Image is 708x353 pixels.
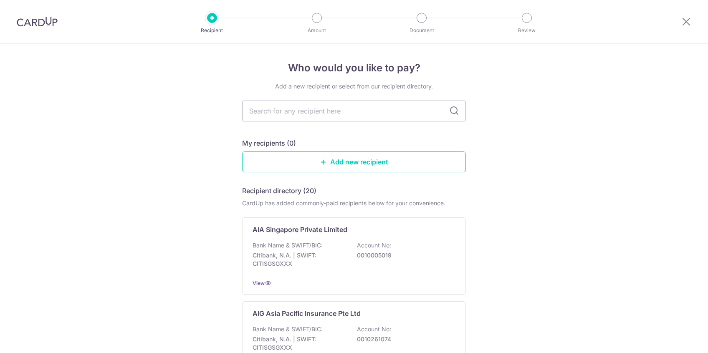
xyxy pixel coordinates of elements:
[253,251,346,268] p: Citibank, N.A. | SWIFT: CITISGSGXXX
[253,325,323,333] p: Bank Name & SWIFT/BIC:
[181,26,243,35] p: Recipient
[496,26,558,35] p: Review
[391,26,453,35] p: Document
[286,26,348,35] p: Amount
[242,199,466,207] div: CardUp has added commonly-paid recipients below for your convenience.
[253,280,265,286] a: View
[253,224,347,234] p: AIA Singapore Private Limited
[357,241,391,250] p: Account No:
[242,186,316,196] h5: Recipient directory (20)
[242,138,296,148] h5: My recipients (0)
[357,335,450,343] p: 0010261074
[654,328,700,349] iframe: Opens a widget where you can find more information
[357,325,391,333] p: Account No:
[242,61,466,76] h4: Who would you like to pay?
[242,151,466,172] a: Add new recipient
[253,241,323,250] p: Bank Name & SWIFT/BIC:
[242,101,466,121] input: Search for any recipient here
[253,308,361,318] p: AIG Asia Pacific Insurance Pte Ltd
[253,335,346,352] p: Citibank, N.A. | SWIFT: CITISGSGXXX
[242,82,466,91] div: Add a new recipient or select from our recipient directory.
[357,251,450,260] p: 0010005019
[17,17,58,27] img: CardUp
